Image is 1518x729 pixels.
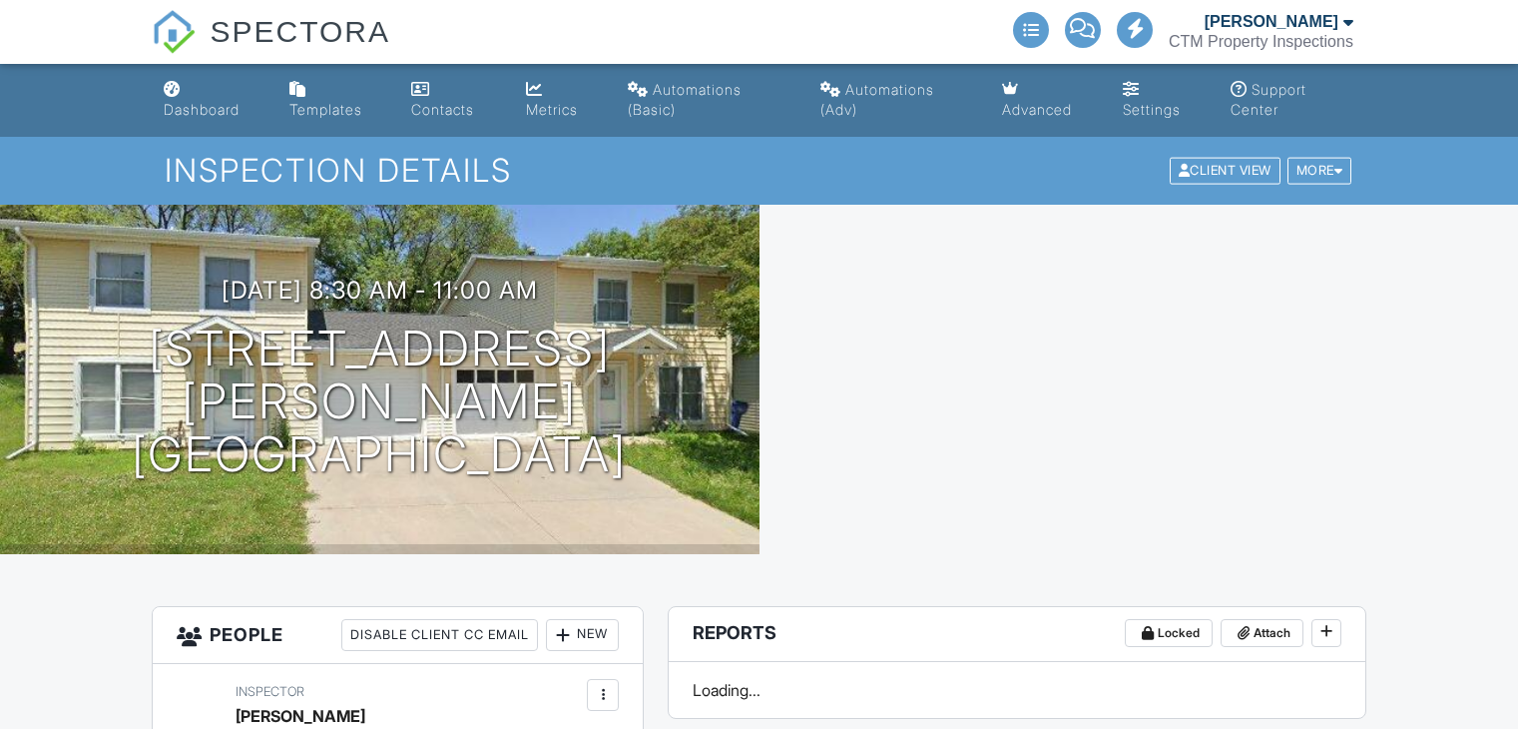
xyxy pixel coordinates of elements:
[164,101,240,118] div: Dashboard
[1223,72,1362,129] a: Support Center
[1123,101,1181,118] div: Settings
[153,607,643,664] h3: People
[820,81,934,118] div: Automations (Adv)
[411,101,474,118] div: Contacts
[1205,12,1338,32] div: [PERSON_NAME]
[1231,81,1306,118] div: Support Center
[211,10,391,52] span: SPECTORA
[165,153,1353,188] h1: Inspection Details
[403,72,502,129] a: Contacts
[289,101,362,118] div: Templates
[518,72,604,129] a: Metrics
[1115,72,1207,129] a: Settings
[994,72,1100,129] a: Advanced
[1287,158,1352,185] div: More
[152,10,196,54] img: The Best Home Inspection Software - Spectora
[152,30,390,67] a: SPECTORA
[1168,162,1285,177] a: Client View
[1169,32,1353,52] div: CTM Property Inspections
[156,72,265,129] a: Dashboard
[1170,158,1280,185] div: Client View
[1002,101,1072,118] div: Advanced
[546,619,619,651] div: New
[526,101,578,118] div: Metrics
[341,619,538,651] div: Disable Client CC Email
[236,684,304,699] span: Inspector
[281,72,388,129] a: Templates
[222,277,538,304] h3: [DATE] 8:30 am - 11:00 am
[628,81,742,118] div: Automations (Basic)
[812,72,978,129] a: Automations (Advanced)
[32,323,728,480] h1: [STREET_ADDRESS][PERSON_NAME] [GEOGRAPHIC_DATA]
[620,72,795,129] a: Automations (Basic)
